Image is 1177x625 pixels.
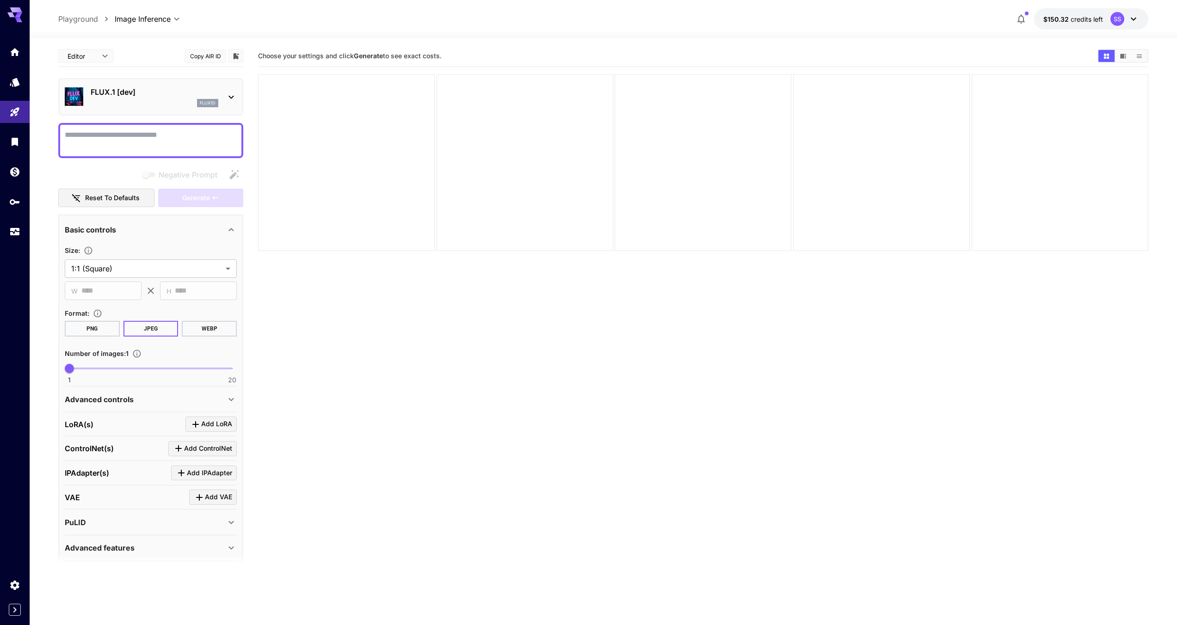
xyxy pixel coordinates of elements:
[65,492,80,503] p: VAE
[65,467,109,478] p: IPAdapter(s)
[80,246,97,255] button: Adjust the dimensions of the generated image by specifying its width and height in pixels, or sel...
[1110,12,1124,26] div: SS
[1034,8,1148,30] button: $150.31676SS
[9,226,20,238] div: Usage
[115,13,171,25] span: Image Inference
[159,169,217,180] span: Negative Prompt
[65,394,134,405] p: Advanced controls
[9,604,21,616] button: Expand sidebar
[232,50,240,61] button: Add to library
[71,286,78,296] span: W
[58,13,115,25] nav: breadcrumb
[168,441,237,456] button: Click to add ControlNet
[123,321,179,337] button: JPEG
[9,166,20,178] div: Wallet
[65,419,93,430] p: LoRA(s)
[58,13,98,25] a: Playground
[9,196,20,208] div: API Keys
[65,219,237,241] div: Basic controls
[65,349,129,357] span: Number of images : 1
[9,76,20,88] div: Models
[71,263,222,274] span: 1:1 (Square)
[205,491,232,503] span: Add VAE
[189,490,237,505] button: Click to add VAE
[65,542,135,553] p: Advanced features
[1043,15,1071,23] span: $150.32
[354,52,383,60] b: Generate
[1097,49,1148,63] div: Show media in grid viewShow media in video viewShow media in list view
[140,169,225,180] span: Negative prompts are not compatible with the selected model.
[89,309,106,318] button: Choose the file format for the output image.
[9,46,20,58] div: Home
[9,579,20,591] div: Settings
[65,224,116,235] p: Basic controls
[1131,50,1147,62] button: Show media in list view
[166,286,171,296] span: H
[65,309,89,317] span: Format :
[258,52,442,60] span: Choose your settings and click to see exact costs.
[65,83,237,111] div: FLUX.1 [dev]flux1d
[58,189,154,208] button: Reset to defaults
[91,86,218,98] p: FLUX.1 [dev]
[187,467,232,479] span: Add IPAdapter
[1098,50,1115,62] button: Show media in grid view
[65,511,237,533] div: PuLID
[1115,50,1131,62] button: Show media in video view
[1071,15,1103,23] span: credits left
[65,246,80,254] span: Size :
[200,100,216,106] p: flux1d
[68,51,96,61] span: Editor
[201,418,232,430] span: Add LoRA
[9,106,20,118] div: Playground
[171,466,237,481] button: Click to add IPAdapter
[65,517,86,528] p: PuLID
[182,321,237,337] button: WEBP
[1043,14,1103,24] div: $150.31676
[65,443,114,454] p: ControlNet(s)
[185,417,237,432] button: Click to add LoRA
[185,49,226,63] button: Copy AIR ID
[68,375,71,385] span: 1
[184,443,232,454] span: Add ControlNet
[65,537,237,559] div: Advanced features
[65,388,237,411] div: Advanced controls
[228,375,236,385] span: 20
[9,136,20,147] div: Library
[65,321,120,337] button: PNG
[129,349,145,358] button: Specify how many images to generate in a single request. Each image generation will be charged se...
